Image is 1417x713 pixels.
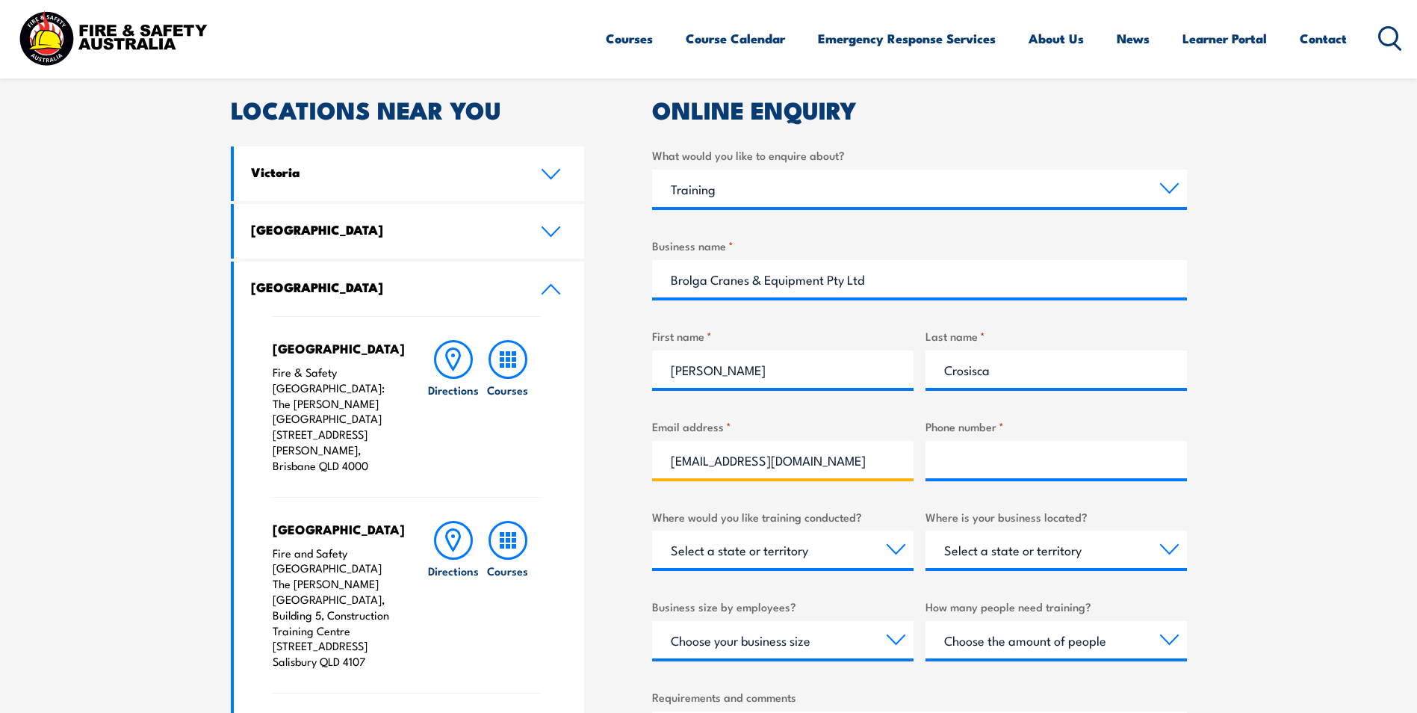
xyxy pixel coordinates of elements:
a: Victoria [234,146,585,201]
h4: Victoria [251,164,518,180]
label: How many people need training? [925,598,1187,615]
label: Business name [652,237,1187,254]
h6: Directions [428,563,479,578]
a: Directions [427,521,480,670]
a: Directions [427,340,480,474]
a: News [1117,19,1150,58]
h4: [GEOGRAPHIC_DATA] [251,221,518,238]
a: About Us [1029,19,1084,58]
a: [GEOGRAPHIC_DATA] [234,204,585,259]
h6: Directions [428,382,479,398]
label: Phone number [925,418,1187,435]
h4: [GEOGRAPHIC_DATA] [251,279,518,295]
p: Fire and Safety [GEOGRAPHIC_DATA] The [PERSON_NAME][GEOGRAPHIC_DATA], Building 5, Construction Tr... [273,546,397,670]
a: Courses [481,340,535,474]
a: [GEOGRAPHIC_DATA] [234,262,585,316]
a: Emergency Response Services [818,19,996,58]
h6: Courses [487,382,528,398]
h4: [GEOGRAPHIC_DATA] [273,340,397,356]
label: First name [652,327,914,345]
a: Learner Portal [1182,19,1267,58]
a: Contact [1300,19,1347,58]
h4: [GEOGRAPHIC_DATA] [273,521,397,537]
h6: Courses [487,563,528,578]
label: What would you like to enquire about? [652,146,1187,164]
a: Course Calendar [686,19,785,58]
label: Where would you like training conducted? [652,508,914,525]
label: Last name [925,327,1187,345]
p: Fire & Safety [GEOGRAPHIC_DATA]: The [PERSON_NAME][GEOGRAPHIC_DATA] [STREET_ADDRESS][PERSON_NAME]... [273,365,397,474]
label: Email address [652,418,914,435]
a: Courses [481,521,535,670]
a: Courses [606,19,653,58]
h2: LOCATIONS NEAR YOU [231,99,585,120]
label: Business size by employees? [652,598,914,615]
h2: ONLINE ENQUIRY [652,99,1187,120]
label: Where is your business located? [925,508,1187,525]
label: Requirements and comments [652,688,1187,706]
